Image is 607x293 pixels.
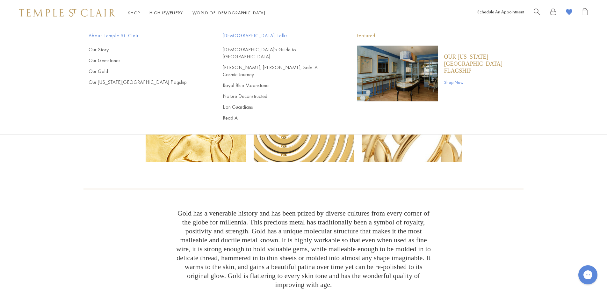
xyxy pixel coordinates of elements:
a: Our [US_STATE][GEOGRAPHIC_DATA] Flagship [444,53,519,74]
nav: Main navigation [128,9,265,17]
a: Our Gold [89,68,197,75]
a: Open Shopping Bag [582,8,588,18]
a: View Wishlist [566,8,572,18]
a: Nature Deconstructed [223,93,331,100]
a: Read All [223,114,331,121]
a: Schedule An Appointment [477,9,524,15]
a: Our Gemstones [89,57,197,64]
img: Temple St. Clair [19,9,115,17]
a: ShopShop [128,10,140,16]
a: Royal Blue Moonstone [223,82,331,89]
a: Search [534,8,540,18]
p: Featured [357,32,519,40]
iframe: Gorgias live chat messenger [575,263,601,287]
a: [PERSON_NAME], [PERSON_NAME], Sole: A Cosmic Journey [223,64,331,78]
a: World of [DEMOGRAPHIC_DATA]World of [DEMOGRAPHIC_DATA] [192,10,265,16]
a: Our Story [89,46,197,53]
a: High JewelleryHigh Jewellery [149,10,183,16]
a: Shop Now [444,79,519,86]
a: Our [US_STATE][GEOGRAPHIC_DATA] Flagship [89,79,197,86]
span: [DEMOGRAPHIC_DATA] Talks [223,32,331,40]
span: About Temple St. Clair [89,32,197,40]
a: Lion Guardians [223,104,331,111]
a: [DEMOGRAPHIC_DATA]'s Guide to [GEOGRAPHIC_DATA] [223,46,331,60]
